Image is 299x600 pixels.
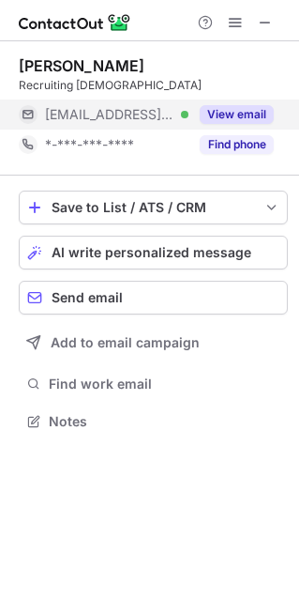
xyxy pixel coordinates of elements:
[19,236,288,269] button: AI write personalized message
[49,413,280,430] span: Notes
[200,135,274,154] button: Reveal Button
[52,290,123,305] span: Send email
[51,335,200,350] span: Add to email campaign
[19,281,288,315] button: Send email
[52,200,255,215] div: Save to List / ATS / CRM
[49,376,280,392] span: Find work email
[19,326,288,360] button: Add to email campaign
[19,191,288,224] button: save-profile-one-click
[52,245,251,260] span: AI write personalized message
[45,106,174,123] span: [EMAIL_ADDRESS][DOMAIN_NAME]
[19,77,288,94] div: Recruiting [DEMOGRAPHIC_DATA]
[19,408,288,435] button: Notes
[19,56,144,75] div: [PERSON_NAME]
[19,371,288,397] button: Find work email
[19,11,131,34] img: ContactOut v5.3.10
[200,105,274,124] button: Reveal Button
